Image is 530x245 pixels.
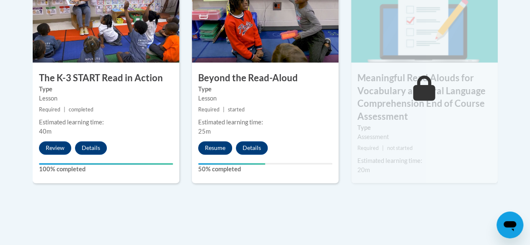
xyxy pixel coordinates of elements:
div: Estimated learning time: [39,118,173,127]
div: Your progress [39,163,173,165]
span: | [64,106,65,113]
span: | [382,145,384,151]
div: Estimated learning time: [357,156,491,165]
div: Lesson [198,94,332,103]
div: Lesson [39,94,173,103]
span: started [228,106,245,113]
span: | [223,106,225,113]
div: Estimated learning time: [198,118,332,127]
label: 50% completed [198,165,332,174]
label: 100% completed [39,165,173,174]
span: not started [387,145,413,151]
span: Required [198,106,220,113]
span: 25m [198,128,211,135]
button: Details [75,141,107,155]
span: Required [39,106,60,113]
button: Review [39,141,71,155]
button: Details [236,141,268,155]
span: completed [69,106,93,113]
div: Assessment [357,132,491,142]
h3: The K-3 START Read in Action [33,72,179,85]
div: Your progress [198,163,265,165]
button: Resume [198,141,232,155]
h3: Meaningful Read Alouds for Vocabulary and Oral Language Comprehension End of Course Assessment [351,72,498,123]
h3: Beyond the Read-Aloud [192,72,339,85]
span: 40m [39,128,52,135]
label: Type [39,85,173,94]
label: Type [357,123,491,132]
iframe: Button to launch messaging window [496,211,523,238]
span: Required [357,145,379,151]
label: Type [198,85,332,94]
span: 20m [357,166,370,173]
